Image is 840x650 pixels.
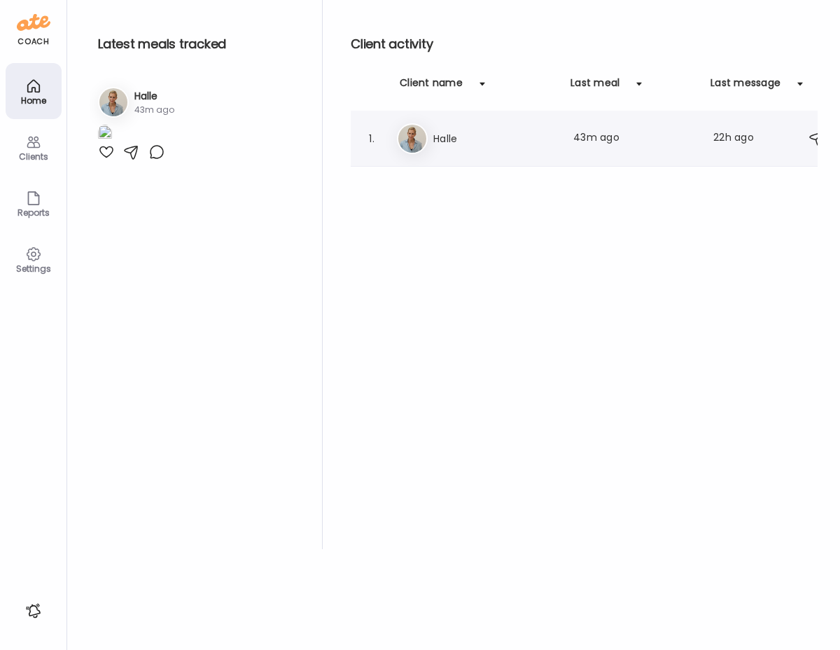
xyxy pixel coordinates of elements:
[710,76,780,98] div: Last message
[99,88,127,116] img: avatars%2Fv6xpACeucRMvPGoifIVdfUew4Qq2
[98,125,112,144] img: images%2Fv6xpACeucRMvPGoifIVdfUew4Qq2%2FrUvMGVcDNod34R2lIEAq%2F0WRzPOw2JgDlI1y8RMZB_1080
[573,130,696,147] div: 43m ago
[134,89,174,104] h3: Halle
[433,130,556,147] h3: Halle
[8,96,59,105] div: Home
[351,34,834,55] h2: Client activity
[134,104,174,116] div: 43m ago
[398,125,426,153] img: avatars%2Fv6xpACeucRMvPGoifIVdfUew4Qq2
[17,36,49,48] div: coach
[8,264,59,273] div: Settings
[8,152,59,161] div: Clients
[363,130,380,147] div: 1.
[400,76,463,98] div: Client name
[570,76,619,98] div: Last meal
[98,34,300,55] h2: Latest meals tracked
[17,11,50,34] img: ate
[713,130,768,147] div: 22h ago
[8,208,59,217] div: Reports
